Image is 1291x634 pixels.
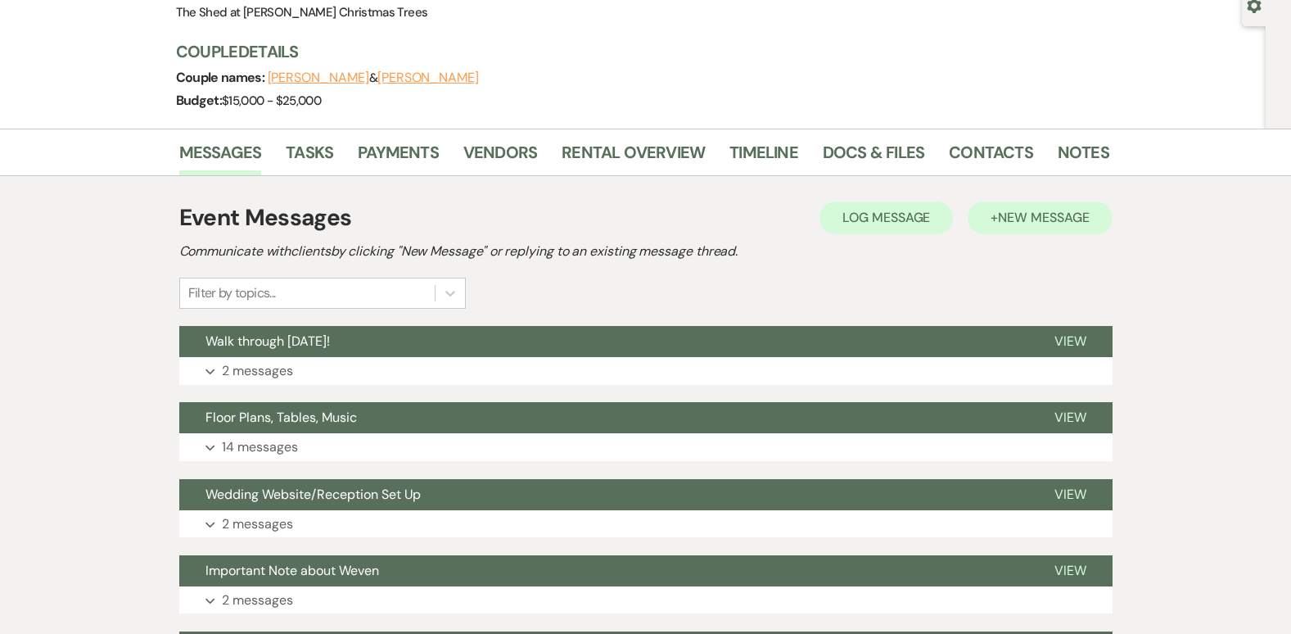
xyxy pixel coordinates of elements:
[1028,479,1113,510] button: View
[179,433,1113,461] button: 14 messages
[286,139,333,175] a: Tasks
[1054,562,1086,579] span: View
[179,139,262,175] a: Messages
[179,555,1028,586] button: Important Note about Weven
[823,139,924,175] a: Docs & Files
[205,486,421,503] span: Wedding Website/Reception Set Up
[176,4,428,20] span: The Shed at [PERSON_NAME] Christmas Trees
[268,70,479,86] span: &
[179,510,1113,538] button: 2 messages
[1028,402,1113,433] button: View
[188,283,276,303] div: Filter by topics...
[998,209,1089,226] span: New Message
[222,437,298,458] p: 14 messages
[1054,486,1086,503] span: View
[205,562,379,579] span: Important Note about Weven
[1028,326,1113,357] button: View
[949,139,1033,175] a: Contacts
[176,69,268,86] span: Couple names:
[222,514,293,535] p: 2 messages
[205,409,357,426] span: Floor Plans, Tables, Music
[463,139,537,175] a: Vendors
[268,71,369,84] button: [PERSON_NAME]
[179,479,1028,510] button: Wedding Website/Reception Set Up
[819,202,953,234] button: Log Message
[562,139,705,175] a: Rental Overview
[1058,139,1109,175] a: Notes
[179,201,352,235] h1: Event Messages
[729,139,798,175] a: Timeline
[1054,333,1086,350] span: View
[179,326,1028,357] button: Walk through [DATE]!
[968,202,1112,234] button: +New Message
[222,360,293,382] p: 2 messages
[842,209,930,226] span: Log Message
[1054,409,1086,426] span: View
[179,242,1113,261] h2: Communicate with clients by clicking "New Message" or replying to an existing message thread.
[377,71,479,84] button: [PERSON_NAME]
[179,402,1028,433] button: Floor Plans, Tables, Music
[358,139,439,175] a: Payments
[179,357,1113,385] button: 2 messages
[205,333,330,350] span: Walk through [DATE]!
[222,93,321,109] span: $15,000 - $25,000
[176,40,1093,63] h3: Couple Details
[1028,555,1113,586] button: View
[179,586,1113,614] button: 2 messages
[176,92,223,109] span: Budget:
[222,590,293,611] p: 2 messages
